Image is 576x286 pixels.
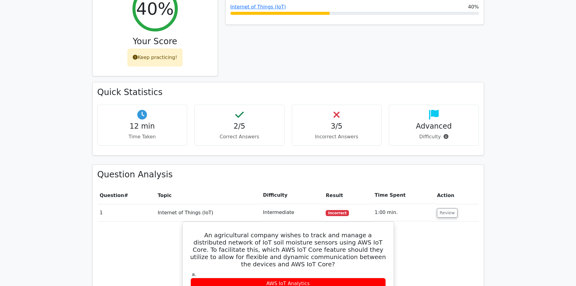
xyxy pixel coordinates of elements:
th: Result [323,187,372,204]
button: Review [437,208,457,218]
span: 40% [468,3,479,11]
div: Keep practicing! [128,49,182,66]
td: Internet of Things (IoT) [155,204,261,221]
h3: Your Score [97,36,213,47]
h4: 2/5 [200,122,279,131]
td: 1:00 min. [372,204,434,221]
p: Difficulty [394,133,474,140]
h3: Question Analysis [97,169,479,180]
th: Action [434,187,479,204]
h4: 3/5 [297,122,377,131]
th: Time Spent [372,187,434,204]
th: # [97,187,155,204]
h4: 12 min [103,122,182,131]
p: Correct Answers [200,133,279,140]
th: Topic [155,187,261,204]
a: Internet of Things (IoT) [230,4,286,10]
h3: Quick Statistics [97,87,479,97]
p: Incorrect Answers [297,133,377,140]
h5: An agricultural company wishes to track and manage a distributed network of IoT soil moisture sen... [190,232,386,268]
span: a. [192,271,197,277]
h4: Advanced [394,122,474,131]
td: 1 [97,204,155,221]
p: Time Taken [103,133,182,140]
td: Intermediate [261,204,324,221]
span: Question [100,192,124,198]
span: Incorrect [326,210,349,216]
th: Difficulty [261,187,324,204]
